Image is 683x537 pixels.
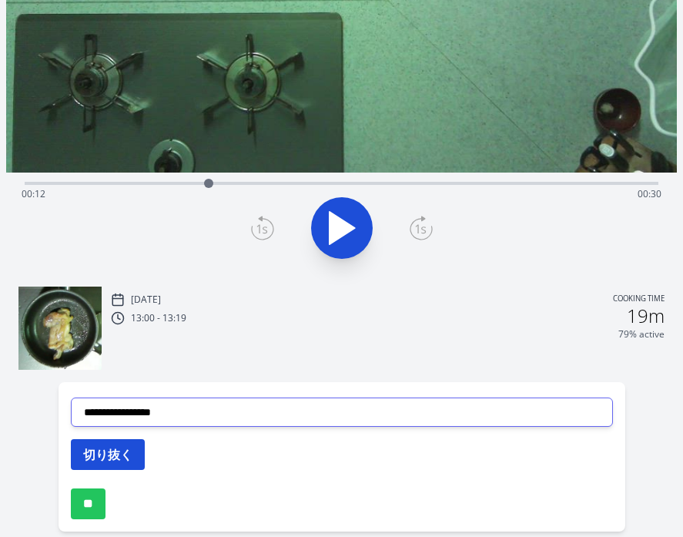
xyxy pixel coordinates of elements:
span: 00:30 [638,187,661,200]
h2: 19m [627,307,665,325]
button: 切り抜く [71,439,145,470]
p: Cooking time [613,293,665,307]
p: 13:00 - 13:19 [131,312,186,324]
p: [DATE] [131,294,161,306]
p: 79% active [618,328,665,341]
img: 250822040052_thumb.jpeg [18,287,102,370]
span: 00:12 [22,187,45,200]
